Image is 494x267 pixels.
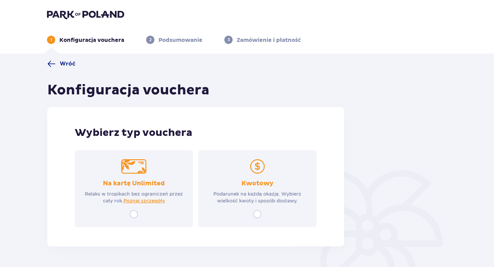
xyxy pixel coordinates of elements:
div: 2Podsumowanie [146,36,202,44]
a: Poznaj szczegóły [123,197,165,204]
p: Konfiguracja vouchera [59,36,124,44]
p: Podsumowanie [158,36,202,44]
p: 2 [149,37,152,43]
p: Wybierz typ vouchera [75,126,317,139]
p: Na kartę Unlimited [103,179,165,188]
a: Wróć [47,60,75,68]
span: Wróć [60,60,75,68]
p: 1 [50,37,52,43]
div: 1Konfiguracja vouchera [47,36,124,44]
h1: Konfiguracja vouchera [47,82,209,99]
p: 3 [227,37,230,43]
div: 3Zamówienie i płatność [224,36,301,44]
p: Relaks w tropikach bez ograniczeń przez cały rok. [81,190,187,204]
p: Podarunek na każdą okazję. Wybierz wielkość kwoty i sposób dostawy. [204,190,310,204]
p: Kwotowy [242,179,273,188]
p: Zamówienie i płatność [237,36,301,44]
img: Park of Poland logo [47,10,124,19]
